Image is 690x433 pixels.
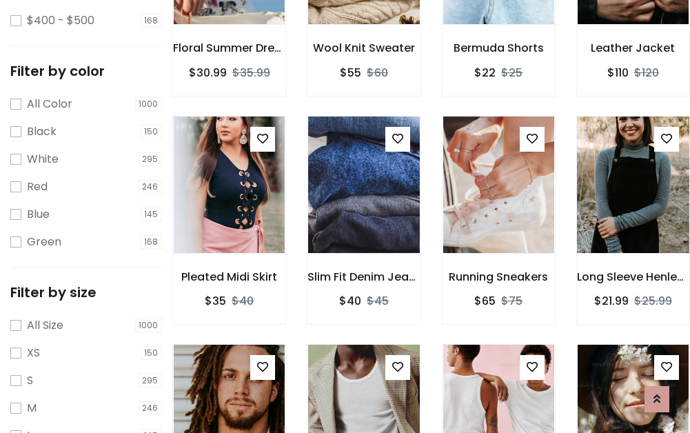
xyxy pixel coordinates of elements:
[339,294,361,308] h6: $40
[367,65,388,81] del: $60
[189,66,227,79] h6: $30.99
[27,151,59,168] label: White
[577,270,689,283] h6: Long Sleeve Henley T-Shirt
[634,293,672,309] del: $25.99
[139,374,163,387] span: 295
[27,179,48,195] label: Red
[307,270,420,283] h6: Slim Fit Denim Jeans
[443,41,555,54] h6: Bermuda Shorts
[173,41,285,54] h6: Floral Summer Dress
[205,294,226,308] h6: $35
[232,65,270,81] del: $35.99
[135,319,163,332] span: 1000
[27,345,40,361] label: XS
[27,12,94,29] label: $400 - $500
[634,65,659,81] del: $120
[141,14,163,28] span: 168
[27,317,63,334] label: All Size
[340,66,361,79] h6: $55
[232,293,254,309] del: $40
[139,401,163,415] span: 246
[501,293,522,309] del: $75
[27,123,57,140] label: Black
[27,206,50,223] label: Blue
[141,346,163,360] span: 150
[10,284,162,301] h5: Filter by size
[577,41,689,54] h6: Leather Jacket
[474,66,496,79] h6: $22
[27,234,61,250] label: Green
[443,270,555,283] h6: Running Sneakers
[367,293,389,309] del: $45
[594,294,629,308] h6: $21.99
[27,96,72,112] label: All Color
[135,97,163,111] span: 1000
[307,41,420,54] h6: Wool Knit Sweater
[173,270,285,283] h6: Pleated Midi Skirt
[27,372,33,389] label: S
[139,152,163,166] span: 295
[501,65,522,81] del: $25
[141,208,163,221] span: 145
[139,180,163,194] span: 246
[474,294,496,308] h6: $65
[27,400,37,416] label: M
[607,66,629,79] h6: $110
[141,235,163,249] span: 168
[141,125,163,139] span: 150
[10,63,162,79] h5: Filter by color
